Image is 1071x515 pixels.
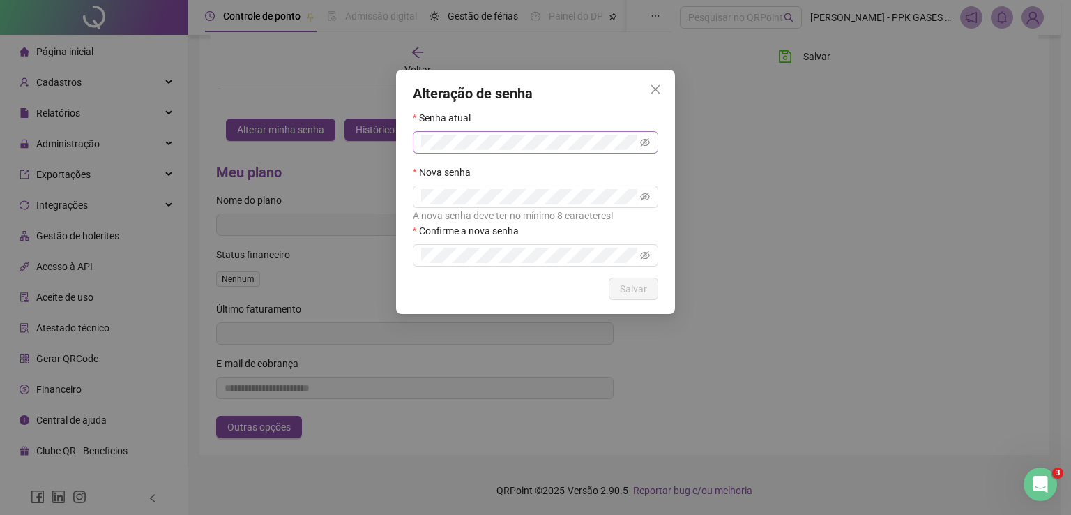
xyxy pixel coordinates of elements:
span: eye-invisible [640,251,650,260]
label: Nova senha [413,165,480,180]
button: Salvar [609,278,658,300]
button: Close [644,78,667,100]
iframe: Intercom live chat [1024,468,1057,501]
h4: Alteração de senha [413,84,658,103]
span: 3 [1052,468,1063,479]
span: eye-invisible [640,137,650,147]
div: A nova senha deve ter no mínimo 8 caracteres! [413,208,658,223]
label: Senha atual [413,110,480,126]
span: close [650,84,661,95]
label: Confirme a nova senha [413,223,528,239]
span: eye-invisible [640,192,650,202]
